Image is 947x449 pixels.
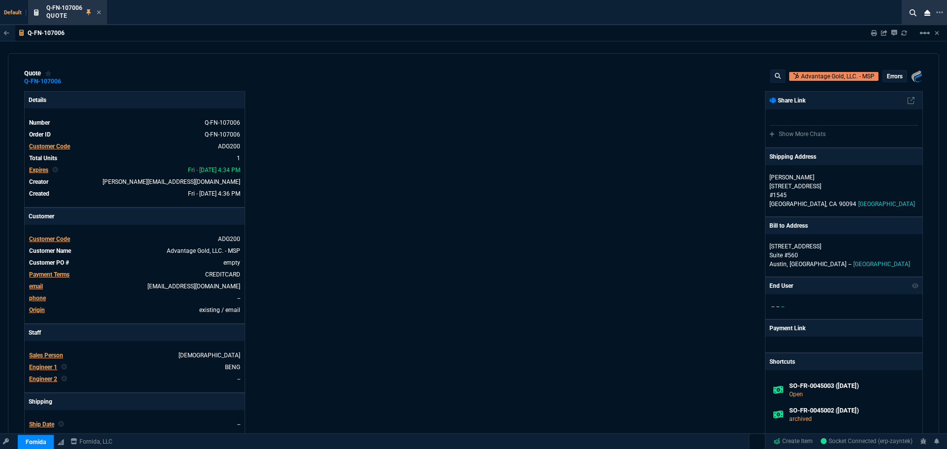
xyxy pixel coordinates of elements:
[29,431,241,441] tr: undefined
[769,281,793,290] p: End User
[68,437,115,446] a: msbcCompanyName
[205,271,240,278] a: CREDITCARD
[29,178,48,185] span: Creator
[29,350,241,360] tr: undefined
[936,8,943,17] nx-icon: Open New Tab
[29,236,70,242] span: Customer Code
[237,295,240,302] a: --
[29,143,70,150] span: Customer Code
[769,242,918,251] p: [STREET_ADDRESS]
[29,189,241,199] tr: undefined
[906,7,920,19] nx-icon: Search
[223,259,240,266] a: empty
[237,421,240,428] span: --
[205,131,240,138] a: See Marketplace Order
[853,261,910,268] span: [GEOGRAPHIC_DATA]
[789,414,914,423] p: archived
[24,81,61,82] a: Q-FN-107006
[769,131,826,138] a: Show More Chats
[24,69,52,77] div: quote
[103,178,240,185] span: brian.over@fornida.com
[25,324,245,341] p: Staff
[769,173,864,182] p: [PERSON_NAME]
[29,167,48,173] span: Expires
[29,258,241,268] tr: undefined
[29,270,241,279] tr: undefined
[237,155,240,162] span: 1
[4,30,9,36] nx-icon: Back to Table
[61,363,67,372] nx-icon: Clear selected rep
[829,201,837,207] span: CA
[29,234,241,244] tr: undefined
[29,374,241,384] tr: undefined
[858,201,915,207] span: [GEOGRAPHIC_DATA]
[801,72,874,81] p: Advantage Gold, LLC. - MSP
[188,167,240,173] span: 2025-10-10T16:34:09.587Z
[29,141,241,151] tr: undefined
[222,433,240,440] a: FEDEX
[29,305,241,315] tr: undefined
[769,261,788,268] span: Austin,
[887,72,903,80] p: errors
[769,434,817,449] a: Create Item
[52,166,58,174] nx-icon: Clear selected rep
[29,177,241,187] tr: undefined
[935,29,939,37] a: Hide Workbench
[769,251,918,260] p: Suite #560
[205,119,240,126] span: See Marketplace Order
[225,364,240,371] a: BENG
[789,382,914,390] h6: SO-FR-0045003 ([DATE])
[29,246,241,256] tr: undefined
[790,261,846,268] span: [GEOGRAPHIC_DATA]
[776,303,779,310] span: --
[789,407,914,414] h6: SO-FR-0045002 ([DATE])
[29,364,57,371] span: Engineer 1
[29,190,49,197] span: Created
[46,12,82,20] p: Quote
[920,7,934,19] nx-icon: Close Workbench
[29,307,45,313] a: Origin
[29,259,69,266] span: Customer PO #
[25,92,245,108] p: Details
[97,9,101,17] nx-icon: Close Tab
[912,281,919,290] nx-icon: Show/Hide End User to Customer
[769,96,805,105] p: Share Link
[29,283,43,290] span: email
[769,221,808,230] p: Bill to Address
[25,208,245,225] p: Customer
[29,352,63,359] span: Sales Person
[789,72,878,81] a: Open Customer in hubSpot
[29,433,45,440] span: Agent
[29,130,241,139] tr: See Marketplace Order
[29,295,46,302] span: phone
[29,421,54,428] span: Ship Date
[58,420,64,429] nx-icon: Clear selected rep
[769,201,827,207] span: [GEOGRAPHIC_DATA],
[45,69,52,77] div: Add to Watchlist
[218,143,240,150] a: ADG200
[29,131,51,138] span: Order ID
[821,437,912,446] a: N6jPWHqj1CDA7KSKAAAP
[61,375,67,383] nx-icon: Clear selected rep
[25,393,245,410] p: Shipping
[29,376,57,382] span: Engineer 2
[147,283,240,290] a: [EMAIL_ADDRESS][DOMAIN_NAME]
[29,362,241,372] tr: BENG
[839,201,856,207] span: 90094
[769,324,805,333] p: Payment Link
[769,182,918,191] p: [STREET_ADDRESS]
[46,4,82,11] span: Q-FN-107006
[821,438,912,445] span: Socket Connected (erp-zayntek)
[167,247,240,254] a: Advantage Gold, LLC. - MSP
[28,29,65,37] p: Q-FN-107006
[29,419,241,429] tr: undefined
[848,261,851,268] span: --
[29,155,57,162] span: Total Units
[29,281,241,291] tr: ar@fornida.com
[29,271,70,278] span: Payment Terms
[769,191,918,200] p: #1545
[218,236,240,242] span: ADG200
[29,119,50,126] span: Number
[771,303,774,310] span: --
